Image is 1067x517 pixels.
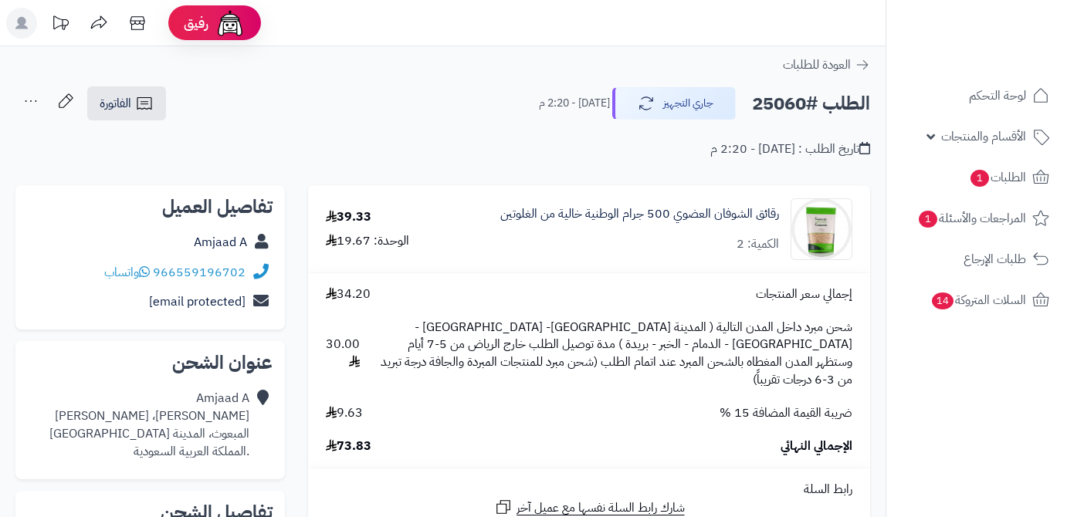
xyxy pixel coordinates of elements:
[896,241,1058,278] a: طلبات الإرجاع
[737,235,779,253] div: الكمية: 2
[494,498,685,517] a: شارك رابط السلة نفسها مع عميل آخر
[517,499,685,517] span: شارك رابط السلة نفسها مع عميل آخر
[149,292,246,311] a: [email protected]
[720,404,852,422] span: ضريبة القيمة المضافة 15 %
[500,205,779,223] a: رقائق الشوفان العضوي 500 جرام الوطنية خالية من الغلوتين
[28,198,273,216] h2: تفاصيل العميل
[49,390,249,460] div: Amjaad A [PERSON_NAME]، [PERSON_NAME] المبعوث، المدينة [GEOGRAPHIC_DATA] .المملكة العربية السعودية
[791,198,852,260] img: 1714213742-6281062552995-90x90.jpg
[326,286,371,303] span: 34.20
[314,481,864,498] div: رابط السلة
[919,211,937,228] span: 1
[781,438,852,455] span: الإجمالي النهائي
[153,263,246,282] a: 966559196702
[104,263,150,282] a: واتساب
[41,8,80,42] a: تحديثات المنصة
[962,39,1052,72] img: logo-2.png
[326,336,360,371] span: 30.00
[896,159,1058,196] a: الطلبات1
[326,404,363,422] span: 9.63
[184,14,208,32] span: رفيق
[215,8,246,39] img: ai-face.png
[87,86,166,120] a: الفاتورة
[326,232,409,250] div: الوحدة: 19.67
[539,96,610,111] small: [DATE] - 2:20 م
[941,126,1026,147] span: الأقسام والمنتجات
[100,94,131,113] span: الفاتورة
[326,208,371,226] div: 39.33
[970,170,989,187] span: 1
[969,167,1026,188] span: الطلبات
[930,289,1026,311] span: السلات المتروكة
[612,87,736,120] button: جاري التجهيز
[756,286,852,303] span: إجمالي سعر المنتجات
[969,85,1026,106] span: لوحة التحكم
[964,248,1026,270] span: طلبات الإرجاع
[28,353,273,372] h2: عنوان الشحن
[194,233,247,252] a: Amjaad A
[375,319,852,389] span: شحن مبرد داخل المدن التالية ( المدينة [GEOGRAPHIC_DATA]- [GEOGRAPHIC_DATA] - [GEOGRAPHIC_DATA] - ...
[896,282,1058,319] a: السلات المتروكة14
[932,292,954,309] span: 14
[896,77,1058,114] a: لوحة التحكم
[896,200,1058,237] a: المراجعات والأسئلة1
[710,140,870,158] div: تاريخ الطلب : [DATE] - 2:20 م
[783,56,870,74] a: العودة للطلبات
[783,56,851,74] span: العودة للطلبات
[326,438,371,455] span: 73.83
[752,88,870,120] h2: الطلب #25060
[917,208,1026,229] span: المراجعات والأسئلة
